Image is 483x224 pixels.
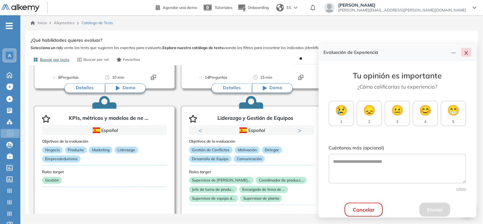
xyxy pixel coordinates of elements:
[329,187,466,192] div: 0 /500
[1,4,39,12] img: Logo
[329,145,466,152] label: Cuéntanos más (opcional)
[54,20,75,25] span: Alkymetrics
[441,101,466,126] button: 😁5
[31,37,102,44] span: ¿Qué habilidades quieres evaluar?
[6,25,13,26] i: -
[329,71,466,80] h3: Tu opinión es importante
[31,54,72,65] button: Buscar por tests
[189,139,314,144] h3: Objetivos de la evaluación
[31,45,61,50] b: Selecciona un rol
[42,139,167,144] h3: Objetivos de la evaluación
[123,85,135,91] span: Demo
[419,102,432,118] span: 😊
[276,4,284,11] img: world
[123,57,140,62] span: Favoritos
[112,74,124,81] span: 10 min
[391,102,404,118] span: 😐
[69,115,148,123] p: KPIs, métricas y modelos de ne ...
[105,83,146,93] button: Demo
[189,186,237,193] p: Jefe de turno de produ...
[189,147,233,154] p: Gestión de Conflictos
[65,147,87,154] p: Producto
[234,155,265,163] p: Comunicación
[189,177,254,184] p: Supervisor de [PERSON_NAME]...
[31,20,47,26] a: Inicio
[235,147,260,154] p: Motivación
[345,203,383,217] button: Cancelar
[252,83,293,93] button: Demo
[240,195,282,202] p: Supervisor de planta
[250,135,255,136] button: 2
[199,127,205,134] button: Previous
[239,186,288,193] p: Encargado de línea de ...
[329,101,354,126] button: 😢1
[420,203,451,217] button: Enviar
[42,147,63,154] p: Negocio
[369,119,371,125] span: 2
[189,170,314,174] h3: Roles target
[75,54,111,65] button: Buscar por rol
[338,3,466,8] span: [PERSON_NAME]
[58,74,79,81] span: 8 Preguntas
[447,102,460,118] span: 😁
[449,48,459,57] button: line
[338,8,466,13] span: [PERSON_NAME][EMAIL_ADDRESS][PERSON_NAME][DOMAIN_NAME]
[82,20,113,26] span: Catálogo de Tests
[211,83,252,93] button: Detalles
[212,127,292,134] div: Español
[84,57,109,62] span: Buscar por rol
[453,119,455,125] span: 5
[385,101,410,126] button: 😐3
[42,155,81,163] p: Emprendedurismo
[329,83,466,90] p: ¿Cómo calificarías tu experiencia?
[397,119,399,125] span: 3
[89,147,112,154] p: Marketing
[298,75,303,80] img: Format test logo
[363,102,376,118] span: 😞
[324,50,449,55] h4: Evaluación de Experiencia
[115,147,138,154] p: Liderazgo
[270,85,282,91] span: Demo
[40,57,69,62] span: Buscar por tests
[425,119,427,125] span: 4
[335,102,348,118] span: 😢
[151,75,156,80] img: Format test logo
[114,54,143,65] button: Favoritos
[218,115,294,123] p: Liderazgo y Gestión de Equipos
[65,127,145,134] div: Español
[189,155,232,163] p: Desarrollo de Equipo
[189,195,238,202] p: Supervisor de equipo d...
[31,45,473,51] span: y verás los tests que sugieren los expertos para evaluarlo. usando los filtros para encontrar los...
[64,83,105,93] button: Detalles
[461,48,472,57] button: close
[8,53,11,58] span: A
[256,177,307,184] p: Coordinador de producc...
[215,5,232,10] span: Tutoriales
[205,74,227,81] span: 14 Preguntas
[240,135,248,136] button: 1
[163,5,197,10] span: Agendar una demo
[42,177,62,184] p: Gestión
[464,50,469,55] span: close
[156,3,197,11] a: Agendar una demo
[298,127,304,134] button: Next
[262,147,282,154] p: Delegar
[248,5,269,10] span: Onboarding
[93,127,100,133] img: ESP
[238,1,269,15] button: Onboarding
[413,101,438,126] button: 😊4
[42,170,167,174] h3: Roles target
[258,135,263,136] button: 3
[162,45,223,50] b: Explora nuestro catálogo de tests
[341,119,343,125] span: 1
[260,74,273,81] span: 15 min
[287,5,291,11] span: ES
[239,127,247,133] img: ESP
[451,50,456,55] span: line
[357,101,382,126] button: 😞2
[294,6,298,9] img: arrow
